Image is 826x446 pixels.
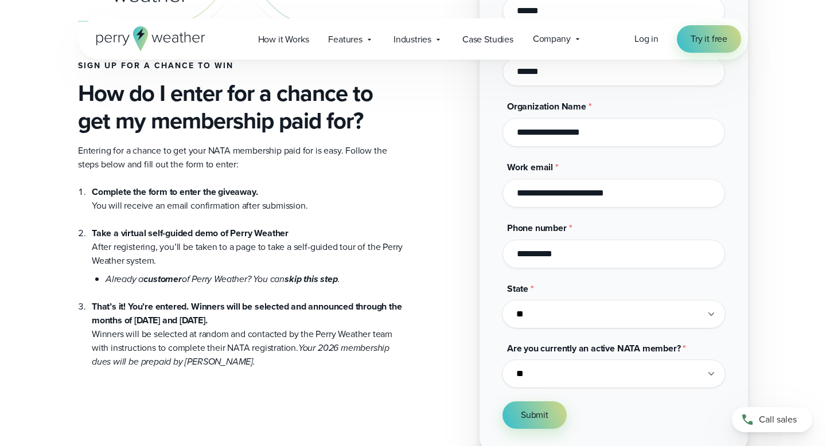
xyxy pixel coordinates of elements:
a: Call sales [732,407,812,432]
strong: Take a virtual self-guided demo of Perry Weather [92,226,289,240]
span: Submit [521,408,548,422]
span: Organization Name [507,100,586,113]
a: Log in [634,32,659,46]
span: Features [328,33,363,46]
strong: customer [143,272,182,285]
span: Phone number [507,221,567,234]
p: Entering for a chance to get your NATA membership paid for is easy. Follow the steps below and fi... [78,144,404,171]
span: State [507,282,528,295]
span: Call sales [759,413,797,427]
a: Try it free [677,25,741,53]
li: Winners will be selected at random and contacted by the Perry Weather team with instructions to c... [92,286,404,369]
span: How it Works [258,33,309,46]
em: Already a of Perry Weather? You can . [106,272,340,285]
span: Are you currently an active NATA member? [507,342,680,355]
span: Company [533,32,571,46]
em: Your 2026 membership dues will be prepaid by [PERSON_NAME]. [92,341,389,368]
span: Industries [393,33,431,46]
li: You will receive an email confirmation after submission. [92,185,404,213]
span: Case Studies [462,33,513,46]
strong: Complete the form to enter the giveaway. [92,185,258,198]
strong: That’s it! You’re entered. Winners will be selected and announced through the months of [DATE] an... [92,300,402,327]
button: Submit [502,401,567,429]
span: Work email [507,161,553,174]
h3: How do I enter for a chance to get my membership paid for? [78,80,404,135]
span: Try it free [691,32,727,46]
span: Log in [634,32,659,45]
a: Case Studies [453,28,523,51]
a: How it Works [248,28,319,51]
li: After registering, you’ll be taken to a page to take a self-guided tour of the Perry Weather system. [92,213,404,286]
strong: skip this step [285,272,337,285]
h4: Sign up for a chance to win [78,61,404,71]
